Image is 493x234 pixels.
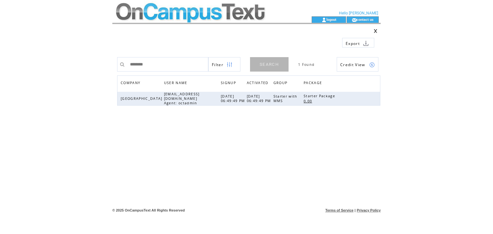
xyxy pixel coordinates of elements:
[273,79,291,88] a: GROUP
[212,62,223,67] span: Show filters
[357,17,374,22] a: contact us
[355,208,356,212] span: |
[121,96,164,101] span: [GEOGRAPHIC_DATA]
[273,94,298,103] span: Starter with MMS
[322,17,326,22] img: account_icon.gif
[221,81,238,84] a: SIGNUP
[304,98,315,104] a: 0.00
[369,62,375,68] img: credits.png
[121,79,142,88] span: COMPANY
[164,81,189,84] a: USER NAME
[227,57,232,72] img: filters.png
[247,79,270,88] span: ACTIVATED
[342,38,374,48] a: Export
[247,94,273,103] span: [DATE] 06:49:49 PM
[352,17,357,22] img: contact_us_icon.gif
[304,79,324,88] span: PACKAGE
[339,11,378,15] span: Hello [PERSON_NAME]
[247,79,272,88] a: ACTIVATED
[346,41,360,46] span: Export to csv file
[337,57,378,72] a: Credit View
[273,79,289,88] span: GROUP
[221,94,247,103] span: [DATE] 06:49:49 PM
[250,57,289,72] a: SEARCH
[304,79,325,88] a: PACKAGE
[164,79,189,88] span: USER NAME
[357,208,381,212] a: Privacy Policy
[304,94,337,98] span: Starter Package
[326,17,336,22] a: logout
[112,208,185,212] span: © 2025 OnCampusText All Rights Reserved
[304,99,314,103] span: 0.00
[363,40,369,46] img: download.png
[340,62,365,67] span: Show Credits View
[298,62,315,67] span: 1 Found
[325,208,354,212] a: Terms of Service
[208,57,240,72] a: Filter
[164,92,200,105] span: [EMAIL_ADDRESS][DOMAIN_NAME] Agent: octadmin
[221,79,238,88] span: SIGNUP
[121,81,142,84] a: COMPANY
